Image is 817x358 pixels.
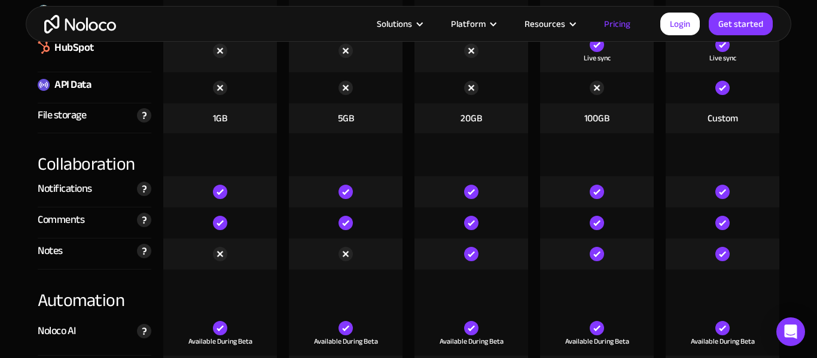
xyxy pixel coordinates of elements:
[38,133,151,176] div: Collaboration
[709,13,773,35] a: Get started
[451,16,486,32] div: Platform
[188,335,252,347] div: Available During Beta
[377,16,412,32] div: Solutions
[338,112,354,125] div: 5GB
[38,180,92,198] div: Notifications
[38,322,76,340] div: Noloco AI
[54,39,94,57] div: HubSpot
[44,15,116,33] a: home
[38,270,151,313] div: Automation
[314,335,378,347] div: Available During Beta
[510,16,589,32] div: Resources
[776,317,805,346] div: Open Intercom Messenger
[38,106,86,124] div: File storage
[589,16,645,32] a: Pricing
[436,16,510,32] div: Platform
[709,52,736,64] div: Live sync
[38,242,63,260] div: Notes
[362,16,436,32] div: Solutions
[461,112,482,125] div: 20GB
[584,52,611,64] div: Live sync
[708,112,738,125] div: Custom
[584,112,609,125] div: 100GB
[691,335,755,347] div: Available During Beta
[54,76,91,94] div: API Data
[660,13,700,35] a: Login
[213,112,227,125] div: 1GB
[38,211,84,229] div: Comments
[565,335,629,347] div: Available During Beta
[440,335,504,347] div: Available During Beta
[525,16,565,32] div: Resources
